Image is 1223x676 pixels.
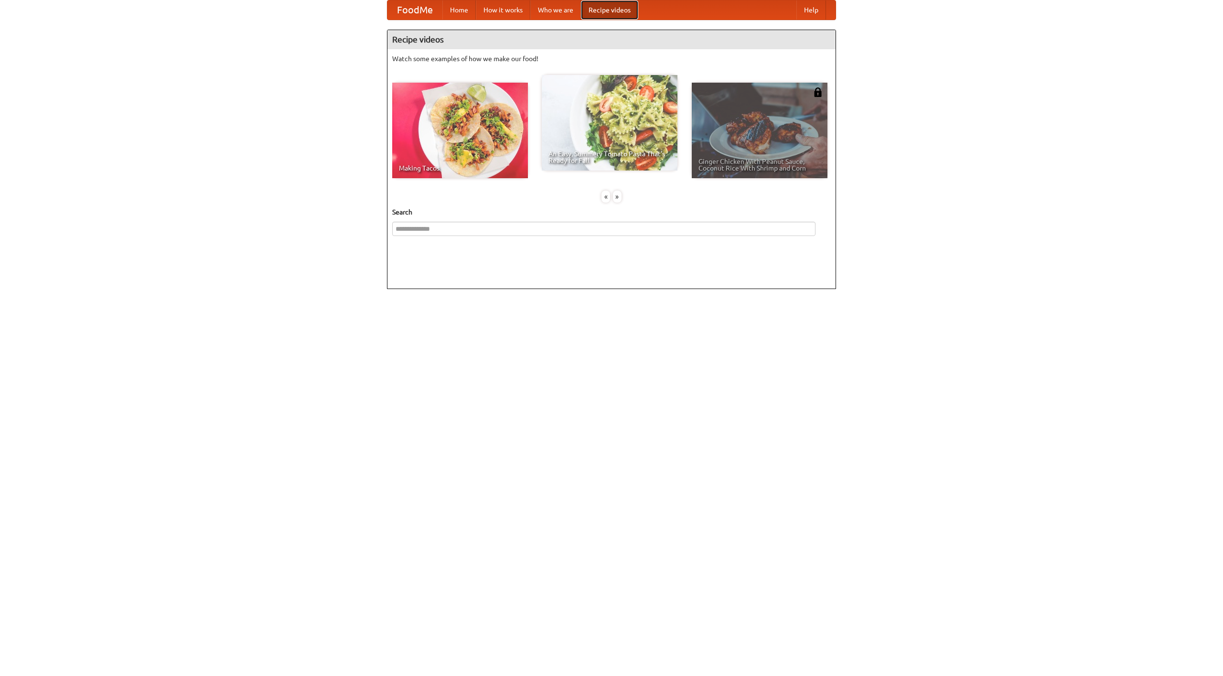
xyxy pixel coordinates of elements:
h4: Recipe videos [387,30,836,49]
a: An Easy, Summery Tomato Pasta That's Ready for Fall [542,75,677,171]
a: FoodMe [387,0,442,20]
h5: Search [392,207,831,217]
img: 483408.png [813,87,823,97]
a: Home [442,0,476,20]
p: Watch some examples of how we make our food! [392,54,831,64]
a: Recipe videos [581,0,638,20]
a: Making Tacos [392,83,528,178]
span: An Easy, Summery Tomato Pasta That's Ready for Fall [548,150,671,164]
div: « [601,191,610,203]
span: Making Tacos [399,165,521,172]
a: Help [796,0,826,20]
a: Who we are [530,0,581,20]
div: » [613,191,622,203]
a: How it works [476,0,530,20]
